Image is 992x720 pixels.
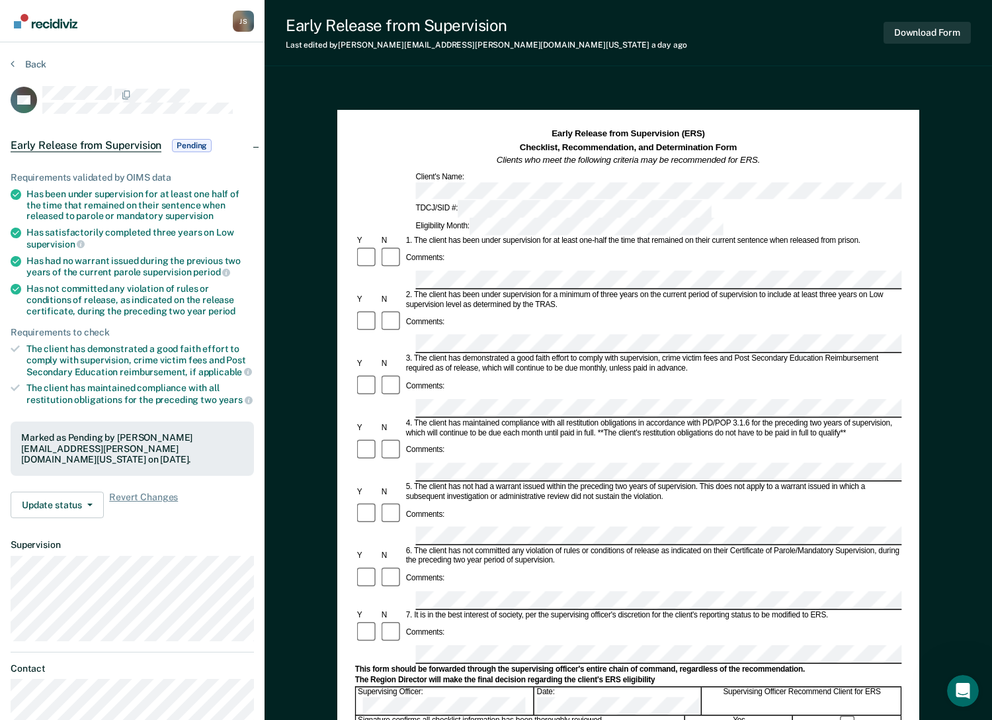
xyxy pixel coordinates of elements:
div: The Region Director will make the final decision regarding the client's ERS eligibility [355,676,902,686]
div: Eligibility Month: [414,218,725,235]
div: 6. The client has not committed any violation of rules or conditions of release as indicated on t... [404,547,902,566]
div: Comments: [404,574,446,584]
div: It does! Tysm [182,369,243,382]
span: applicable [198,367,252,377]
div: N [380,611,404,621]
div: It does! Tysm [171,361,254,390]
span: Early Release from Supervision [11,139,161,152]
span: Pending [172,139,212,152]
div: Date: [535,688,702,715]
div: Comments: [404,628,446,638]
div: You’ll get replies here and in your email:✉️[PERSON_NAME][EMAIL_ADDRESS][PERSON_NAME][DOMAIN_NAME... [11,103,217,216]
div: Kim says… [11,257,254,361]
button: Send a message… [227,428,248,449]
div: Operator says… [11,103,254,226]
div: N [380,488,404,498]
button: Update status [11,492,104,518]
div: The client has maintained compliance with all restitution obligations for the preceding two [26,382,254,405]
h1: Operator [64,7,111,17]
span: Revert Changes [109,492,178,518]
span: period [208,306,235,316]
span: period [193,267,230,277]
b: [PERSON_NAME][EMAIL_ADDRESS][PERSON_NAME][DOMAIN_NAME][US_STATE] [21,137,201,173]
img: Recidiviz [14,14,77,28]
div: N [380,295,404,305]
div: Kim says… [11,226,254,257]
button: Start recording [84,433,95,444]
div: 4. The client has maintained compliance with all restitution obligations in accordance with PD/PO... [404,418,902,438]
dt: Contact [11,663,254,674]
div: Requirements to check [11,327,254,338]
b: [PERSON_NAME] [57,230,131,240]
div: TDCJ/SID #: [414,201,714,218]
button: Gif picker [42,433,52,444]
div: Close [232,5,256,29]
div: Has satisfactorily completed three years on Low [26,227,254,249]
div: J S [233,11,254,32]
div: Comments: [404,381,446,391]
div: Yay! Glad I could help! [11,401,136,430]
div: Comments: [404,253,446,263]
div: Good morning, can a Unit Supervisor edit my ERS form on this site? [58,58,243,84]
img: Profile image for Kim [40,228,53,242]
img: Profile image for Operator [38,7,59,28]
button: Back [11,58,46,70]
button: Download Form [884,22,971,44]
em: Clients who meet the following criteria may be recommended for ERS. [497,155,760,165]
div: Supervising Officer Recommend Client for ERS [703,688,901,715]
div: Janeth says… [11,50,254,103]
div: Comments: [404,445,446,455]
div: N [380,552,404,562]
div: Hey [PERSON_NAME], yes, if the supervisor searches for your name in the search bar, they can go t... [21,265,206,343]
span: years [219,394,253,405]
div: Y [355,488,380,498]
div: Y [355,611,380,621]
div: You’ll get replies here and in your email: ✉️ [21,111,206,175]
strong: Early Release from Supervision (ERS) [552,128,705,138]
div: 3. The client has demonstrated a good faith effort to comply with supervision, crime victim fees ... [404,355,902,375]
button: go back [9,5,34,30]
div: 7. It is in the best interest of society, per the supervising officer's discretion for the client... [404,611,902,621]
div: Y [355,552,380,562]
button: Emoji picker [21,433,31,444]
div: Has been under supervision for at least one half of the time that remained on their sentence when... [26,189,254,222]
div: Has not committed any violation of rules or conditions of release, as indicated on the release ce... [26,283,254,316]
div: Last edited by [PERSON_NAME][EMAIL_ADDRESS][PERSON_NAME][DOMAIN_NAME][US_STATE] [286,40,686,50]
iframe: Intercom live chat [947,675,979,707]
div: Hey [PERSON_NAME], yes, if the supervisor searches for your name in the search bar, they can go t... [11,257,217,351]
div: The client has demonstrated a good faith effort to comply with supervision, crime victim fees and... [26,343,254,377]
strong: Checklist, Recommendation, and Determination Form [520,142,737,152]
div: Comments: [404,510,446,519]
span: supervision [26,239,85,249]
div: This form should be forwarded through the supervising officer's entire chain of command, regardle... [355,665,902,675]
button: Home [207,5,232,30]
p: The team can also help [64,17,165,30]
div: N [380,359,404,369]
div: Y [355,424,380,433]
dt: Supervision [11,539,254,551]
div: Supervising Officer: [356,688,534,715]
div: Requirements validated by OIMS data [11,172,254,183]
div: N [380,236,404,246]
div: Y [355,295,380,305]
div: Good morning, can a Unit Supervisor edit my ERS form on this site? [48,50,254,92]
button: Profile dropdown button [233,11,254,32]
span: supervision [165,210,214,221]
span: a day ago [651,40,687,50]
div: Marked as Pending by [PERSON_NAME][EMAIL_ADDRESS][PERSON_NAME][DOMAIN_NAME][US_STATE] on [DATE]. [21,432,243,465]
div: Comments: [404,318,446,328]
b: In 3 hours [32,196,85,206]
div: Has had no warrant issued during the previous two years of the current parole supervision [26,255,254,278]
div: 1. The client has been under supervision for at least one-half the time that remained on their cu... [404,236,902,246]
button: Upload attachment [63,433,73,444]
div: 5. The client has not had a warrant issued within the preceding two years of supervision. This do... [404,482,902,502]
textarea: Message… [11,406,253,428]
div: Kim says… [11,401,254,459]
div: N [380,424,404,433]
div: joined the conversation [57,229,226,241]
div: Janeth says… [11,361,254,401]
div: Early Release from Supervision [286,16,686,35]
div: The team will be back 🕒 [21,182,206,208]
div: 2. The client has been under supervision for a minimum of three years on the current period of su... [404,291,902,310]
div: Y [355,236,380,246]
